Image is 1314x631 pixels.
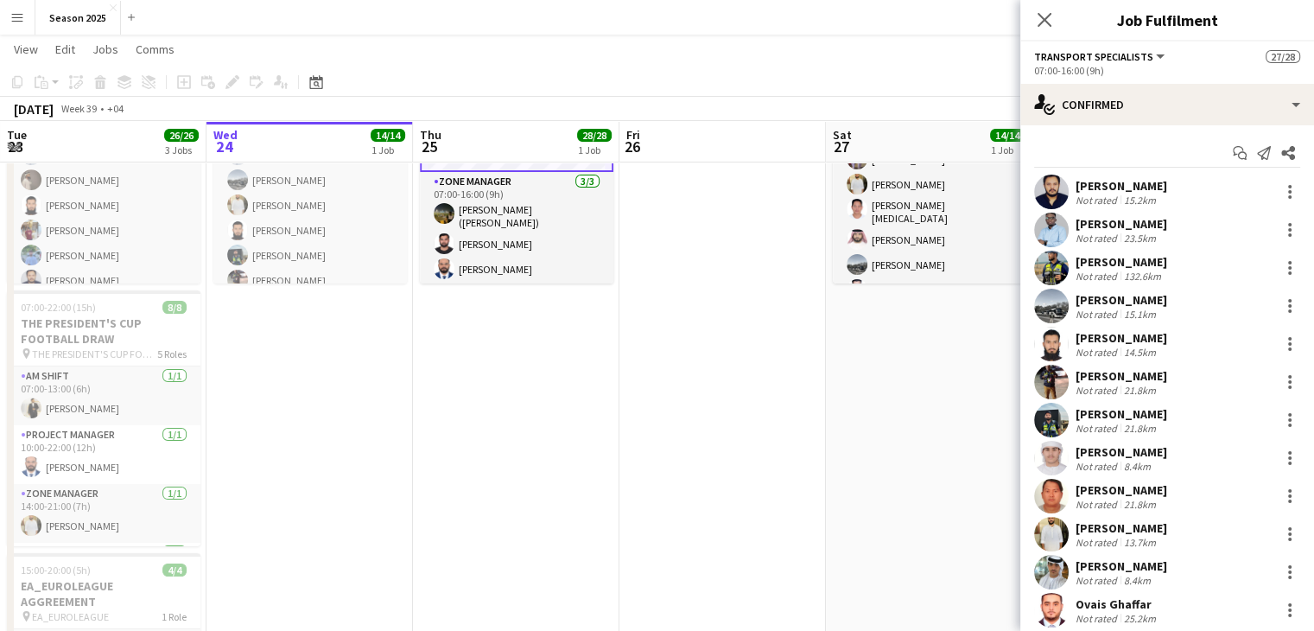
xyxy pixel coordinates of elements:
[1076,520,1167,536] div: [PERSON_NAME]
[1076,574,1120,587] div: Not rated
[21,564,91,577] span: 15:00-20:00 (5h)
[14,41,38,57] span: View
[32,347,157,360] span: THE PRESIDENT'S CUP FOOTBALL DRAW
[833,127,852,143] span: Sat
[1120,384,1159,397] div: 21.8km
[1120,498,1159,511] div: 21.8km
[162,301,187,314] span: 8/8
[1034,64,1300,77] div: 07:00-16:00 (9h)
[14,100,54,118] div: [DATE]
[32,610,109,623] span: EA_EUROLEAGUE
[1076,308,1120,321] div: Not rated
[48,38,82,61] a: Edit
[162,564,187,577] span: 4/4
[1076,346,1120,359] div: Not rated
[417,137,441,156] span: 25
[1120,612,1159,625] div: 25.2km
[1076,558,1167,574] div: [PERSON_NAME]
[371,129,405,142] span: 14/14
[1034,50,1167,63] button: Transport Specialists
[1076,330,1167,346] div: [PERSON_NAME]
[830,137,852,156] span: 27
[57,102,100,115] span: Week 39
[162,610,187,623] span: 1 Role
[1076,460,1120,473] div: Not rated
[1076,270,1120,283] div: Not rated
[1076,612,1120,625] div: Not rated
[991,143,1024,156] div: 1 Job
[7,315,200,347] h3: THE PRESIDENT'S CUP FOOTBALL DRAW
[21,301,96,314] span: 07:00-22:00 (15h)
[624,137,640,156] span: 26
[1076,444,1167,460] div: [PERSON_NAME]
[1076,194,1120,207] div: Not rated
[1076,178,1167,194] div: [PERSON_NAME]
[1076,232,1120,245] div: Not rated
[4,137,27,156] span: 23
[1076,406,1167,422] div: [PERSON_NAME]
[157,347,187,360] span: 5 Roles
[92,41,118,57] span: Jobs
[7,127,27,143] span: Tue
[1120,232,1159,245] div: 23.5km
[1120,536,1159,549] div: 13.7km
[7,578,200,609] h3: EA_EUROLEAGUE AGGREEMENT
[55,41,75,57] span: Edit
[7,425,200,484] app-card-role: Project Manager1/110:00-22:00 (12h)[PERSON_NAME]
[577,129,612,142] span: 28/28
[129,38,181,61] a: Comms
[1120,270,1165,283] div: 132.6km
[136,41,175,57] span: Comms
[7,38,45,61] a: View
[107,102,124,115] div: +04
[1076,596,1159,612] div: Ovais Ghaffar
[1120,308,1159,321] div: 15.1km
[1120,422,1159,435] div: 21.8km
[1076,422,1120,435] div: Not rated
[371,143,404,156] div: 1 Job
[7,543,200,607] app-card-role: BUGGY DRIVERS1/1
[420,127,441,143] span: Thu
[578,143,611,156] div: 1 Job
[1120,460,1154,473] div: 8.4km
[86,38,125,61] a: Jobs
[7,366,200,425] app-card-role: AM SHIFT1/107:00-13:00 (6h)[PERSON_NAME]
[164,129,199,142] span: 26/26
[990,129,1025,142] span: 14/14
[420,172,613,286] app-card-role: Zone Manager3/307:00-16:00 (9h)[PERSON_NAME] ([PERSON_NAME])[PERSON_NAME][PERSON_NAME]
[1020,84,1314,125] div: Confirmed
[213,88,407,423] app-card-role: Transport Specialists12/1207:00-15:00 (8h)[PERSON_NAME][PERSON_NAME][PERSON_NAME][PERSON_NAME][PE...
[1034,50,1153,63] span: Transport Specialists
[1266,50,1300,63] span: 27/28
[1076,482,1167,498] div: [PERSON_NAME]
[626,127,640,143] span: Fri
[213,127,238,143] span: Wed
[7,290,200,546] app-job-card: 07:00-22:00 (15h)8/8THE PRESIDENT'S CUP FOOTBALL DRAW THE PRESIDENT'S CUP FOOTBALL DRAW5 RolesAM ...
[1020,9,1314,31] h3: Job Fulfilment
[35,1,121,35] button: Season 2025
[1076,368,1167,384] div: [PERSON_NAME]
[7,88,200,423] app-card-role: Transport Specialists12/1207:00-15:00 (8h)[PERSON_NAME][PERSON_NAME][PERSON_NAME][PERSON_NAME][PE...
[1076,384,1120,397] div: Not rated
[1076,536,1120,549] div: Not rated
[165,143,198,156] div: 3 Jobs
[1076,216,1167,232] div: [PERSON_NAME]
[1076,498,1120,511] div: Not rated
[1076,254,1167,270] div: [PERSON_NAME]
[211,137,238,156] span: 24
[1120,574,1154,587] div: 8.4km
[7,484,200,543] app-card-role: Zone Manager1/114:00-21:00 (7h)[PERSON_NAME]
[1120,346,1159,359] div: 14.5km
[1120,194,1159,207] div: 15.2km
[1076,292,1167,308] div: [PERSON_NAME]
